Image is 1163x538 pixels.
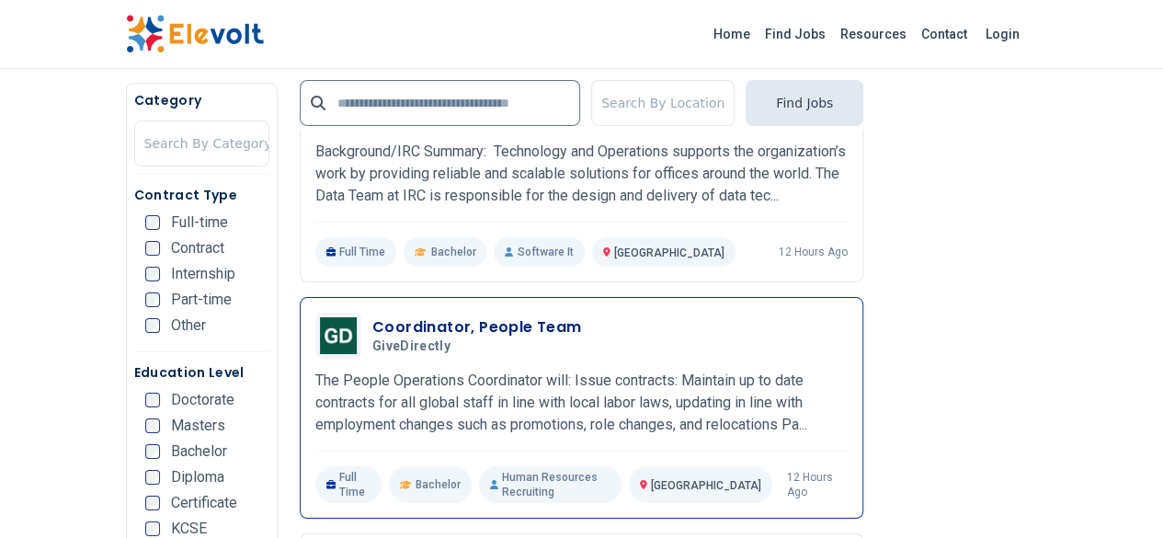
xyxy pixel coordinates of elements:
a: Resources [833,19,914,49]
h3: Coordinator, People Team [372,316,582,338]
input: Internship [145,267,160,281]
img: GiveDirectly [320,317,357,354]
span: Masters [171,418,225,433]
span: Internship [171,267,235,281]
h5: Contract Type [134,186,269,204]
p: Full Time [315,466,382,503]
span: Diploma [171,470,224,485]
iframe: Chat Widget [1071,450,1163,538]
input: Contract [145,241,160,256]
button: Find Jobs [746,80,863,126]
input: Masters [145,418,160,433]
span: Bachelor [430,245,475,259]
a: Login [975,16,1031,52]
span: Full-time [171,215,228,230]
input: Bachelor [145,444,160,459]
a: GiveDirectlyCoordinator, People TeamGiveDirectlyThe People Operations Coordinator will: Issue con... [315,313,848,503]
p: Background/IRC Summary: Technology and Operations supports the organization’s work by providing r... [315,141,848,207]
span: [GEOGRAPHIC_DATA] [651,479,761,492]
a: Contact [914,19,975,49]
input: Full-time [145,215,160,230]
span: Contract [171,241,224,256]
span: Bachelor [416,477,461,492]
span: Other [171,318,206,333]
p: Full Time [315,237,397,267]
input: KCSE [145,521,160,536]
a: Find Jobs [758,19,833,49]
span: Certificate [171,496,237,510]
span: Part-time [171,292,232,307]
input: Diploma [145,470,160,485]
img: Elevolt [126,15,264,53]
p: 12 hours ago [787,470,849,499]
input: Doctorate [145,393,160,407]
h5: Education Level [134,363,269,382]
h5: Category [134,91,269,109]
p: 12 hours ago [779,245,848,259]
span: Bachelor [171,444,227,459]
span: Doctorate [171,393,234,407]
input: Other [145,318,160,333]
input: Part-time [145,292,160,307]
p: The People Operations Coordinator will: Issue contracts: Maintain up to date contracts for all gl... [315,370,848,436]
a: International Rescue CommitteeIT Program Manager, DataInternational Rescue CommitteeBackground/IR... [315,84,848,267]
span: GiveDirectly [372,338,450,355]
span: KCSE [171,521,207,536]
p: Human Resources Recruiting [479,466,621,503]
a: Home [706,19,758,49]
span: [GEOGRAPHIC_DATA] [614,246,724,259]
input: Certificate [145,496,160,510]
p: Software It [494,237,584,267]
